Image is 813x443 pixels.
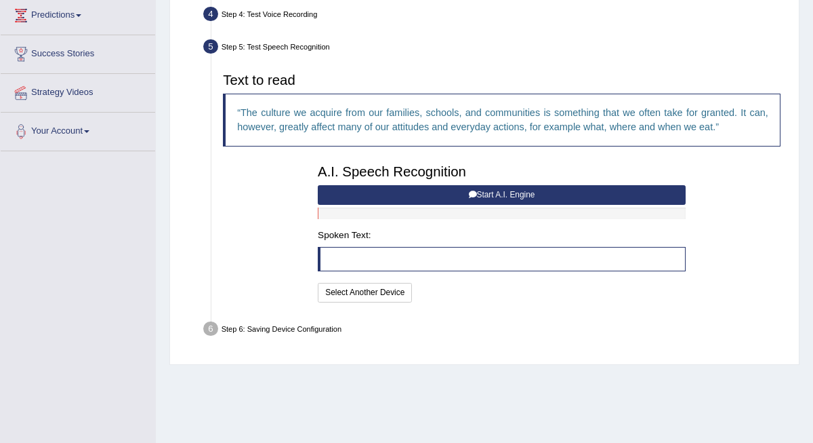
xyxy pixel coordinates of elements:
button: Start A.I. Engine [318,185,686,205]
div: Step 5: Test Speech Recognition [199,36,794,61]
a: Your Account [1,113,155,147]
a: Success Stories [1,35,155,69]
button: Select Another Device [318,283,412,303]
div: Step 6: Saving Device Configuration [199,318,794,343]
q: The culture we acquire from our families, schools, and communities is something that we often tak... [237,107,768,132]
h3: Text to read [223,73,780,88]
a: Strategy Videos [1,74,155,108]
h3: A.I. Speech Recognition [318,164,686,179]
h4: Spoken Text: [318,231,686,241]
div: Step 4: Test Voice Recording [199,3,794,28]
